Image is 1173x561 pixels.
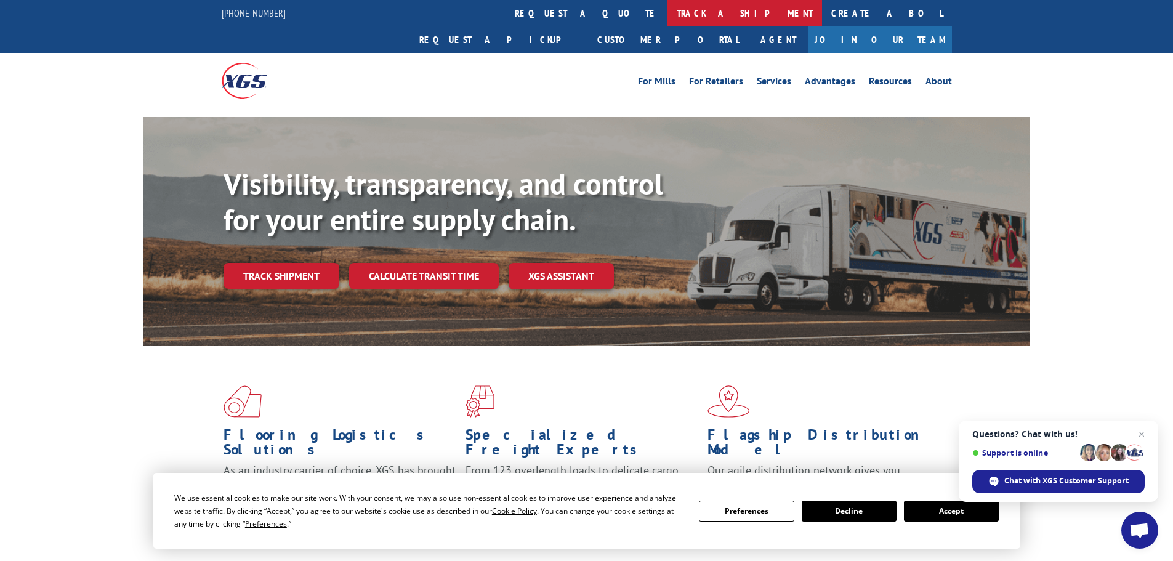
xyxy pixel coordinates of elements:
button: Preferences [699,501,794,522]
a: Advantages [805,76,855,90]
a: Agent [748,26,808,53]
a: Customer Portal [588,26,748,53]
a: Calculate transit time [349,263,499,289]
span: Our agile distribution network gives you nationwide inventory management on demand. [707,463,934,492]
span: Chat with XGS Customer Support [1004,475,1129,486]
a: Join Our Team [808,26,952,53]
img: xgs-icon-total-supply-chain-intelligence-red [224,385,262,418]
button: Decline [802,501,897,522]
a: For Mills [638,76,675,90]
img: xgs-icon-focused-on-flooring-red [466,385,494,418]
b: Visibility, transparency, and control for your entire supply chain. [224,164,663,238]
span: Close chat [1134,427,1149,442]
div: Chat with XGS Customer Support [972,470,1145,493]
a: XGS ASSISTANT [509,263,614,289]
a: Request a pickup [410,26,588,53]
span: Support is online [972,448,1076,458]
h1: Flagship Distribution Model [707,427,940,463]
div: We use essential cookies to make our site work. With your consent, we may also use non-essential ... [174,491,684,530]
button: Accept [904,501,999,522]
h1: Specialized Freight Experts [466,427,698,463]
a: [PHONE_NUMBER] [222,7,286,19]
a: About [925,76,952,90]
span: Questions? Chat with us! [972,429,1145,439]
p: From 123 overlength loads to delicate cargo, our experienced staff knows the best way to move you... [466,463,698,518]
span: Preferences [245,519,287,529]
span: As an industry carrier of choice, XGS has brought innovation and dedication to flooring logistics... [224,463,456,507]
a: For Retailers [689,76,743,90]
a: Track shipment [224,263,339,289]
div: Open chat [1121,512,1158,549]
span: Cookie Policy [492,506,537,516]
h1: Flooring Logistics Solutions [224,427,456,463]
div: Cookie Consent Prompt [153,473,1020,549]
a: Services [757,76,791,90]
img: xgs-icon-flagship-distribution-model-red [707,385,750,418]
a: Resources [869,76,912,90]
